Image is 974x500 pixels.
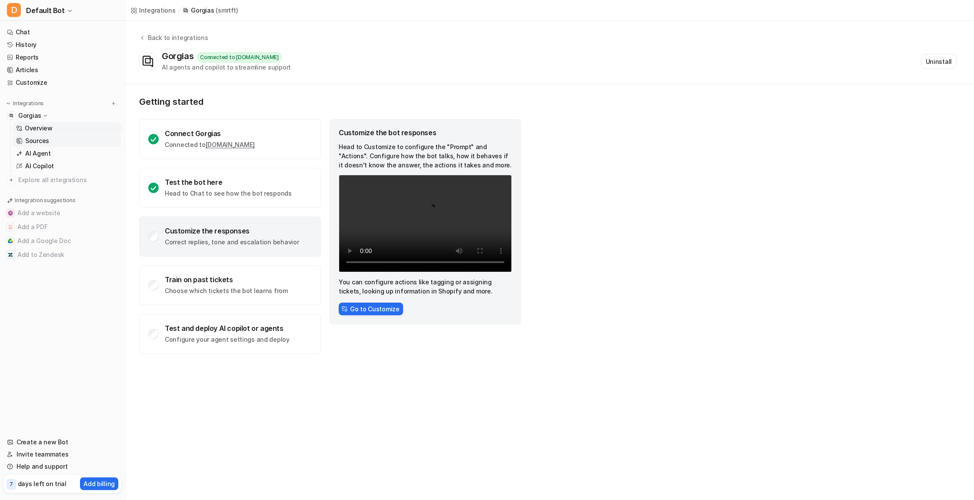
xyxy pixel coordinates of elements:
span: D [7,3,21,17]
div: Integrations [139,6,176,15]
p: Connected to [165,140,255,149]
a: Customize [3,77,121,89]
p: 7 [10,480,13,488]
a: Articles [3,64,121,76]
img: Add a PDF [8,224,13,230]
div: Train on past tickets [165,275,288,284]
button: Go to Customize [339,303,403,315]
a: Explore all integrations [3,174,121,186]
video: Your browser does not support the video tag. [339,175,512,272]
p: Correct replies, tone and escalation behavior [165,238,299,247]
p: Getting started [139,97,522,107]
p: AI Copilot [25,162,54,170]
a: Chat [3,26,121,38]
a: [DOMAIN_NAME] [206,141,255,148]
div: Customize the responses [165,227,299,235]
div: Connect Gorgias [165,129,255,138]
p: Add billing [83,479,115,488]
div: Customize the bot responses [339,128,512,137]
span: Explore all integrations [18,173,118,187]
p: ( smrtft ) [216,6,238,15]
a: Gorgias(smrtft) [182,6,238,15]
img: Gorgias [9,113,14,118]
div: Connected to [DOMAIN_NAME] [197,52,282,63]
a: Invite teammates [3,448,121,460]
p: days left on trial [18,479,67,488]
a: Create a new Bot [3,436,121,448]
span: / [178,7,180,14]
p: Head to Customize to configure the "Prompt" and "Actions". Configure how the bot talks, how it be... [339,142,512,170]
a: AI Agent [13,147,121,160]
img: Add to Zendesk [8,252,13,257]
a: Help and support [3,460,121,473]
img: Add a website [8,210,13,216]
div: Test and deploy AI copilot or agents [165,324,290,333]
img: CstomizeIcon [341,306,347,312]
p: AI Agent [25,149,51,158]
p: Overview [25,124,53,133]
img: expand menu [5,100,11,107]
button: Add to ZendeskAdd to Zendesk [3,248,121,262]
button: Integrations [3,99,47,108]
div: AI agents and copilot to streamline support [162,63,291,72]
button: Add a PDFAdd a PDF [3,220,121,234]
p: Integrations [13,100,44,107]
div: Back to integrations [145,33,208,42]
button: Add billing [80,477,118,490]
p: You can configure actions like tagging or assigning tickets, looking up information in Shopify an... [339,277,512,296]
p: Integration suggestions [15,197,75,204]
span: Default Bot [26,4,65,17]
img: menu_add.svg [110,100,117,107]
img: Add a Google Doc [8,238,13,243]
a: AI Copilot [13,160,121,172]
img: Gorgias icon [140,53,156,70]
a: Sources [13,135,121,147]
p: Choose which tickets the bot learns from [165,287,288,295]
p: Head to Chat to see how the bot responds [165,189,292,198]
p: Gorgias [191,6,214,15]
a: History [3,39,121,51]
img: explore all integrations [7,176,16,184]
div: Gorgias [162,51,197,61]
button: Add a websiteAdd a website [3,206,121,220]
button: Uninstall [921,54,957,69]
a: Reports [3,51,121,63]
button: Add a Google DocAdd a Google Doc [3,234,121,248]
p: Sources [25,137,49,145]
p: Configure your agent settings and deploy [165,335,290,344]
p: Gorgias [18,111,41,120]
a: Integrations [130,6,176,15]
button: Back to integrations [139,33,208,51]
div: Test the bot here [165,178,292,187]
a: Overview [13,122,121,134]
